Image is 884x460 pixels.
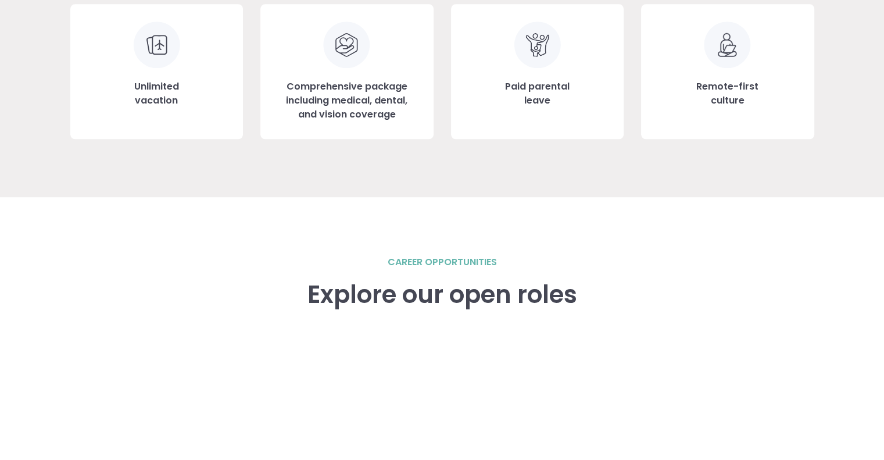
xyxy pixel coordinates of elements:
[133,22,180,68] img: Unlimited vacation icon
[704,22,751,68] img: Remote-first culture icon
[278,80,416,122] h3: Comprehensive package including medical, dental, and vision coverage
[696,80,758,108] h3: Remote-first culture
[134,80,179,108] h3: Unlimited vacation
[388,255,497,269] h2: career opportunities
[323,22,370,68] img: Clip art of hand holding a heart
[307,281,577,309] h3: Explore our open roles
[505,80,570,108] h3: Paid parental leave
[514,22,561,68] img: Clip art of family of 3 embraced facing forward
